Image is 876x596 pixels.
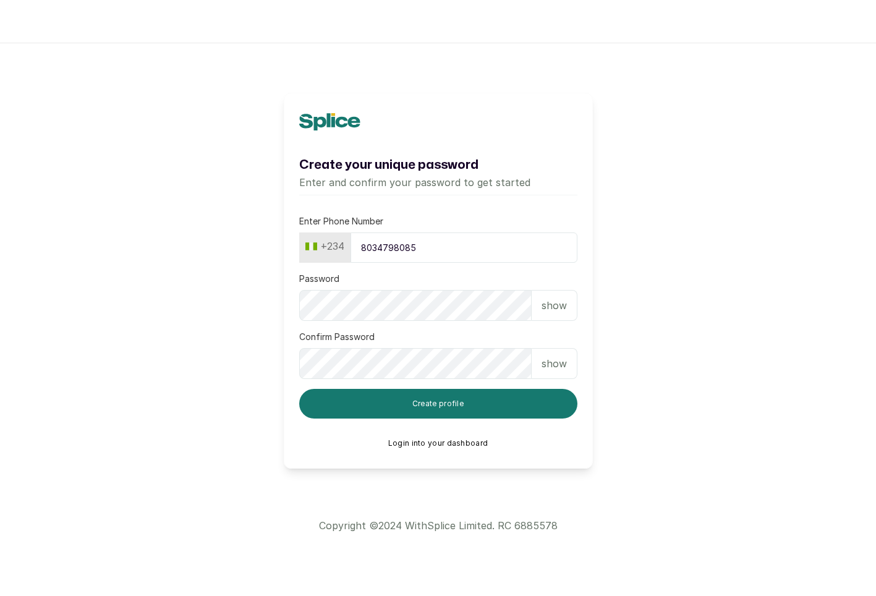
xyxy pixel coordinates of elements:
[299,389,577,419] button: Create profile
[299,273,339,285] label: Password
[351,232,577,263] input: 9151930463
[542,356,567,371] p: show
[299,331,375,343] label: Confirm Password
[299,155,577,175] h1: Create your unique password
[388,438,488,448] button: Login into your dashboard
[319,518,558,533] p: Copyright ©2024 WithSplice Limited. RC 6885578
[542,298,567,313] p: show
[300,236,349,256] button: +234
[299,175,577,190] p: Enter and confirm your password to get started
[299,215,383,228] label: Enter Phone Number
